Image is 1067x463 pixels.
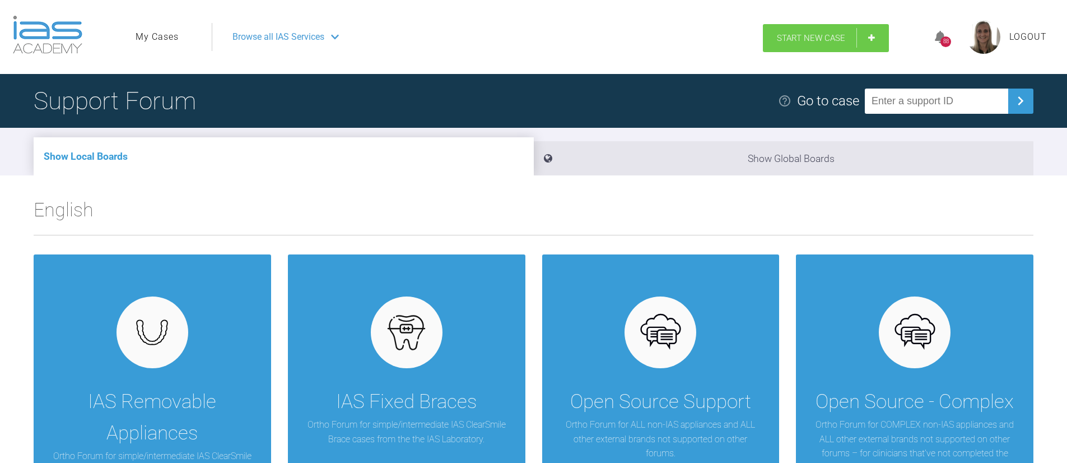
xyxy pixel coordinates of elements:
div: Open Source - Complex [816,386,1014,418]
div: IAS Removable Appliances [50,386,254,449]
div: Go to case [797,90,859,112]
li: Show Local Boards [34,137,534,175]
img: opensource.6e495855.svg [893,311,936,354]
li: Show Global Boards [534,141,1034,175]
h2: English [34,195,1033,235]
a: Logout [1009,30,1047,44]
p: Ortho Forum for ALL non-IAS appliances and ALL other external brands not supported on other forums. [559,418,763,461]
div: 88 [940,36,951,47]
a: My Cases [136,30,179,44]
div: IAS Fixed Braces [336,386,477,418]
input: Enter a support ID [865,89,1008,114]
p: Ortho Forum for simple/intermediate IAS ClearSmile Brace cases from the the IAS Laboratory. [305,418,509,446]
img: opensource.6e495855.svg [639,311,682,354]
h1: Support Forum [34,81,196,121]
div: Open Source Support [570,386,751,418]
img: logo-light.3e3ef733.png [13,16,82,54]
span: Start New Case [777,33,845,43]
img: fixed.9f4e6236.svg [385,311,428,354]
a: Start New Case [763,24,889,52]
img: removables.927eaa4e.svg [131,316,174,349]
img: help.e70b9f3d.svg [778,94,791,108]
img: profile.png [967,20,1000,54]
span: Browse all IAS Services [232,30,324,44]
img: chevronRight.28bd32b0.svg [1012,92,1029,110]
